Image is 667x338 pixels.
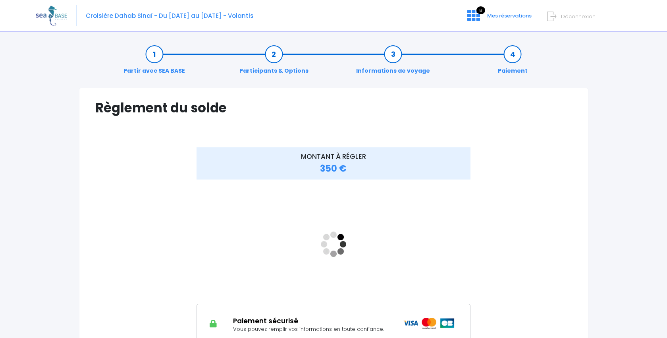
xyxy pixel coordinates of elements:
[320,162,347,175] span: 350 €
[352,50,434,75] a: Informations de voyage
[494,50,532,75] a: Paiement
[233,325,384,333] span: Vous pouvez remplir vos informations en toute confiance.
[487,12,532,19] span: Mes réservations
[476,6,485,14] span: 8
[461,15,536,22] a: 8 Mes réservations
[403,318,455,329] img: icons_paiement_securise@2x.png
[561,13,596,20] span: Déconnexion
[235,50,312,75] a: Participants & Options
[120,50,189,75] a: Partir avec SEA BASE
[197,185,471,304] iframe: <!-- //required -->
[233,317,391,325] h2: Paiement sécurisé
[301,152,366,161] span: MONTANT À RÉGLER
[95,100,572,116] h1: Règlement du solde
[86,12,254,20] span: Croisière Dahab Sinaï - Du [DATE] au [DATE] - Volantis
